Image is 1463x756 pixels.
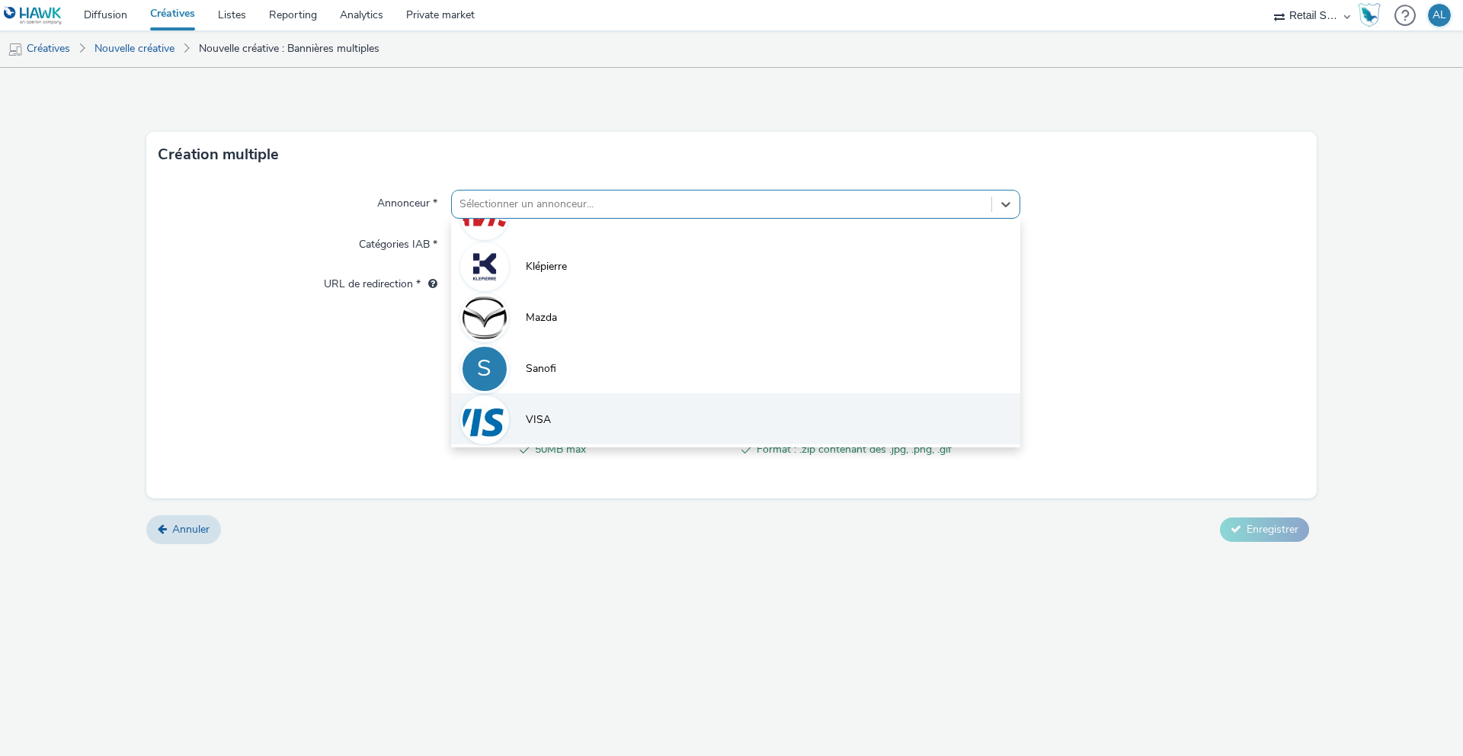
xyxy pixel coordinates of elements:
img: VISA [463,398,507,442]
img: Hawk Academy [1358,3,1381,27]
img: mobile [8,42,23,57]
span: Klépierre [526,259,567,274]
a: Nouvelle créative [87,30,182,67]
div: S [477,348,491,390]
img: undefined Logo [4,6,62,25]
label: URL de redirection * [318,271,443,292]
a: Annuler [146,515,221,544]
span: VISA [526,412,551,428]
img: Klépierre [463,241,507,293]
h3: Création multiple [158,143,279,166]
label: Annonceur * [371,190,443,211]
a: Hawk Academy [1358,3,1387,27]
button: Enregistrer [1220,517,1309,542]
div: AL [1433,4,1446,27]
div: L'URL de redirection sera utilisée comme URL de validation avec certains SSP et ce sera l'URL de ... [421,277,437,292]
span: Mazda [526,310,557,325]
span: Enregistrer [1247,522,1298,537]
label: Catégories IAB * [353,231,443,252]
span: Annuler [172,522,210,537]
span: Sanofi [526,361,556,376]
span: Format : .zip contenant des .jpg, .png, .gif [757,440,952,459]
a: Nouvelle créative : Bannières multiples [191,30,387,67]
span: 50MB max [535,440,730,459]
img: Mazda [463,296,507,340]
